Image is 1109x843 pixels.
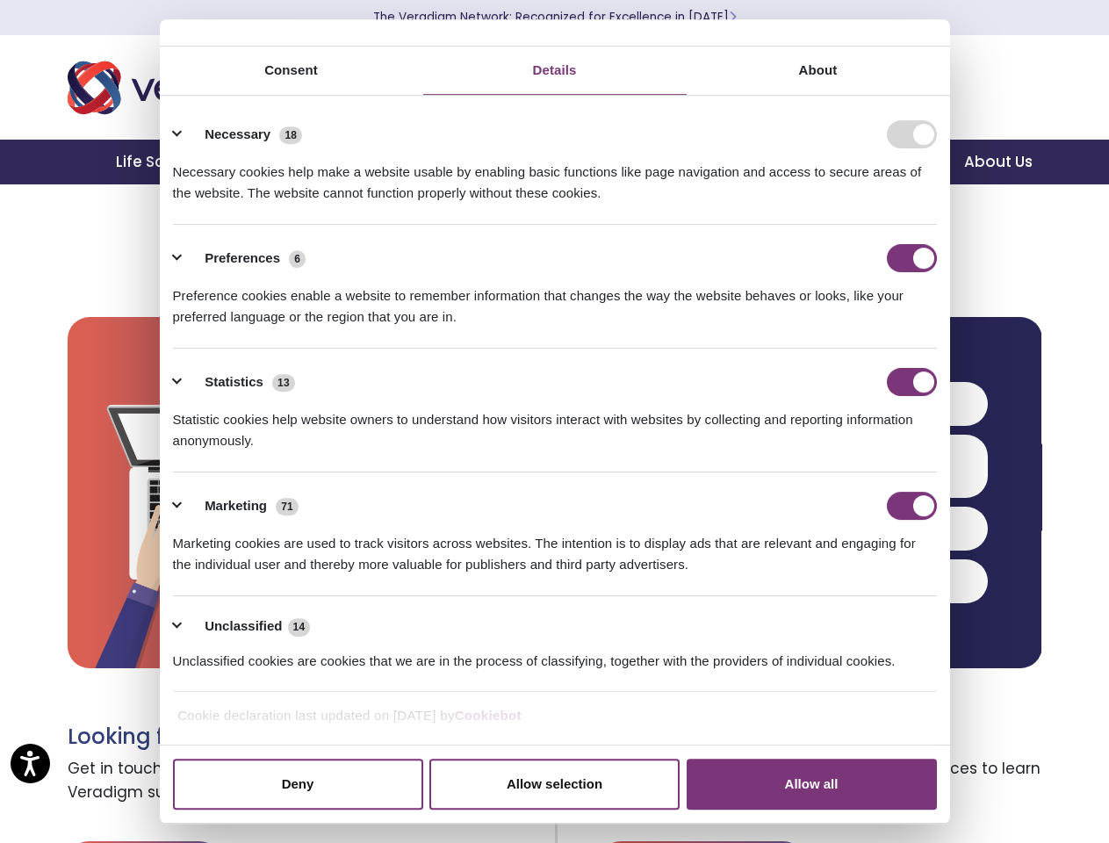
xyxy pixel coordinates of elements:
[429,759,680,810] button: Allow selection
[173,492,310,520] button: Marketing (71)
[173,272,937,328] div: Preference cookies enable a website to remember information that changes the way the website beha...
[173,244,317,272] button: Preferences (6)
[173,120,313,148] button: Necessary (18)
[68,724,542,750] h3: Looking for support?
[173,638,937,672] div: Unclassified cookies are cookies that we are in the process of classifying, together with the pro...
[205,372,263,393] label: Statistics
[173,520,937,575] div: Marketing cookies are used to track visitors across websites. The intention is to display ads tha...
[205,496,267,516] label: Marketing
[68,59,309,117] img: Veradigm logo
[205,125,270,145] label: Necessary
[160,47,423,95] a: Consent
[173,368,306,396] button: Statistics (13)
[173,616,321,638] button: Unclassified (14)
[173,759,423,810] button: Deny
[687,47,950,95] a: About
[373,9,737,25] a: The Veradigm Network: Recognized for Excellence in [DATE]Learn More
[68,214,1042,244] h2: Ready to Schedule a Demo?
[455,708,522,723] a: Cookiebot
[164,705,945,739] div: Cookie declaration last updated on [DATE] by
[173,148,937,204] div: Necessary cookies help make a website usable by enabling basic functions like page navigation and...
[423,47,687,95] a: Details
[943,140,1054,184] a: About Us
[729,9,737,25] span: Learn More
[95,140,241,184] a: Life Sciences
[205,249,280,269] label: Preferences
[173,396,937,451] div: Statistic cookies help website owners to understand how visitors interact with websites by collec...
[68,750,542,813] span: Get in touch with a customer success representative for Veradigm support.
[687,759,937,810] button: Allow all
